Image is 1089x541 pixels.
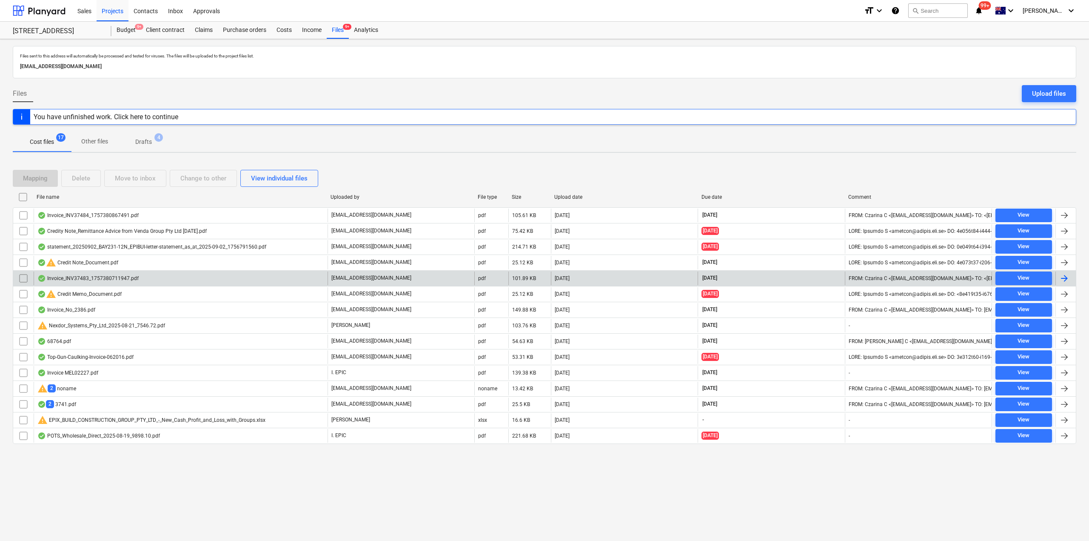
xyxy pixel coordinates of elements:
[1006,6,1016,16] i: keyboard_arrow_down
[478,338,486,344] div: pdf
[701,432,719,440] span: [DATE]
[908,3,968,18] button: Search
[34,113,178,121] div: You have unfinished work. Click here to continue
[37,369,46,376] div: OCR finished
[555,275,570,281] div: [DATE]
[701,290,719,298] span: [DATE]
[555,386,570,392] div: [DATE]
[874,6,884,16] i: keyboard_arrow_down
[701,353,719,361] span: [DATE]
[512,260,533,266] div: 25.12 KB
[1018,258,1029,267] div: View
[331,194,471,200] div: Uploaded by
[37,415,48,425] span: warning
[37,212,46,219] div: OCR finished
[478,354,486,360] div: pdf
[995,303,1052,317] button: View
[331,290,411,298] p: [EMAIL_ADDRESS][DOMAIN_NAME]
[37,194,324,200] div: File name
[37,401,46,408] div: OCR finished
[512,291,533,297] div: 25.12 KB
[849,433,850,439] div: -
[555,323,570,329] div: [DATE]
[297,22,327,39] div: Income
[135,24,143,30] span: 9+
[849,323,850,329] div: -
[512,433,536,439] div: 221.68 KB
[555,433,570,439] div: [DATE]
[1046,500,1089,541] iframe: Chat Widget
[37,369,98,376] div: Invoice MEL02227.pdf
[1018,415,1029,425] div: View
[478,433,486,439] div: pdf
[912,7,919,14] span: search
[37,306,95,313] div: Invoice_No_2386.pdf
[37,243,266,250] div: statement_20250902_BAY231-12N_EPIBUI-letter-statement_as_at_2025-09-02_1756791560.pdf
[478,228,486,234] div: pdf
[512,212,536,218] div: 105.61 KB
[478,323,486,329] div: pdf
[1018,305,1029,315] div: View
[1018,352,1029,362] div: View
[512,275,536,281] div: 101.89 KB
[1066,6,1076,16] i: keyboard_arrow_down
[37,384,48,394] span: warning
[331,353,411,361] p: [EMAIL_ADDRESS][DOMAIN_NAME]
[141,22,190,39] div: Client contract
[995,366,1052,380] button: View
[975,6,983,16] i: notifications
[478,212,486,218] div: pdf
[701,385,718,392] span: [DATE]
[37,432,160,439] div: POTS_Wholesale_Direct_2025-08-19_9898.10.pdf
[343,24,351,30] span: 9+
[849,370,850,376] div: -
[701,401,718,408] span: [DATE]
[555,307,570,313] div: [DATE]
[478,417,487,423] div: xlsx
[331,322,370,329] p: [PERSON_NAME]
[512,307,536,313] div: 149.88 KB
[849,417,850,423] div: -
[37,338,46,345] div: OCR finished
[995,413,1052,427] button: View
[701,194,842,200] div: Due date
[13,27,101,36] div: [STREET_ADDRESS]
[555,244,570,250] div: [DATE]
[135,137,152,146] p: Drafts
[37,228,46,235] div: OCR finished
[995,398,1052,411] button: View
[331,275,411,282] p: [EMAIL_ADDRESS][DOMAIN_NAME]
[701,243,719,251] span: [DATE]
[37,212,139,219] div: Invoice_INV37484_1757380867491.pdf
[46,289,56,299] span: warning
[478,370,486,376] div: pdf
[555,370,570,376] div: [DATE]
[1018,210,1029,220] div: View
[979,1,991,10] span: 99+
[555,417,570,423] div: [DATE]
[349,22,383,39] a: Analytics
[995,335,1052,348] button: View
[1018,273,1029,283] div: View
[478,275,486,281] div: pdf
[555,354,570,360] div: [DATE]
[478,260,486,266] div: pdf
[331,432,346,439] p: I. EPIC
[37,432,46,439] div: OCR finished
[512,401,530,407] div: 25.5 KB
[30,137,54,146] p: Cost files
[218,22,271,39] a: Purchase orders
[512,323,536,329] div: 103.76 KB
[111,22,141,39] a: Budget9+
[46,400,54,408] span: 2
[478,307,486,313] div: pdf
[701,338,718,345] span: [DATE]
[1018,289,1029,299] div: View
[512,370,536,376] div: 139.38 KB
[327,22,349,39] div: Files
[478,291,486,297] div: pdf
[331,369,346,376] p: I. EPIC
[478,194,505,200] div: File type
[995,272,1052,285] button: View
